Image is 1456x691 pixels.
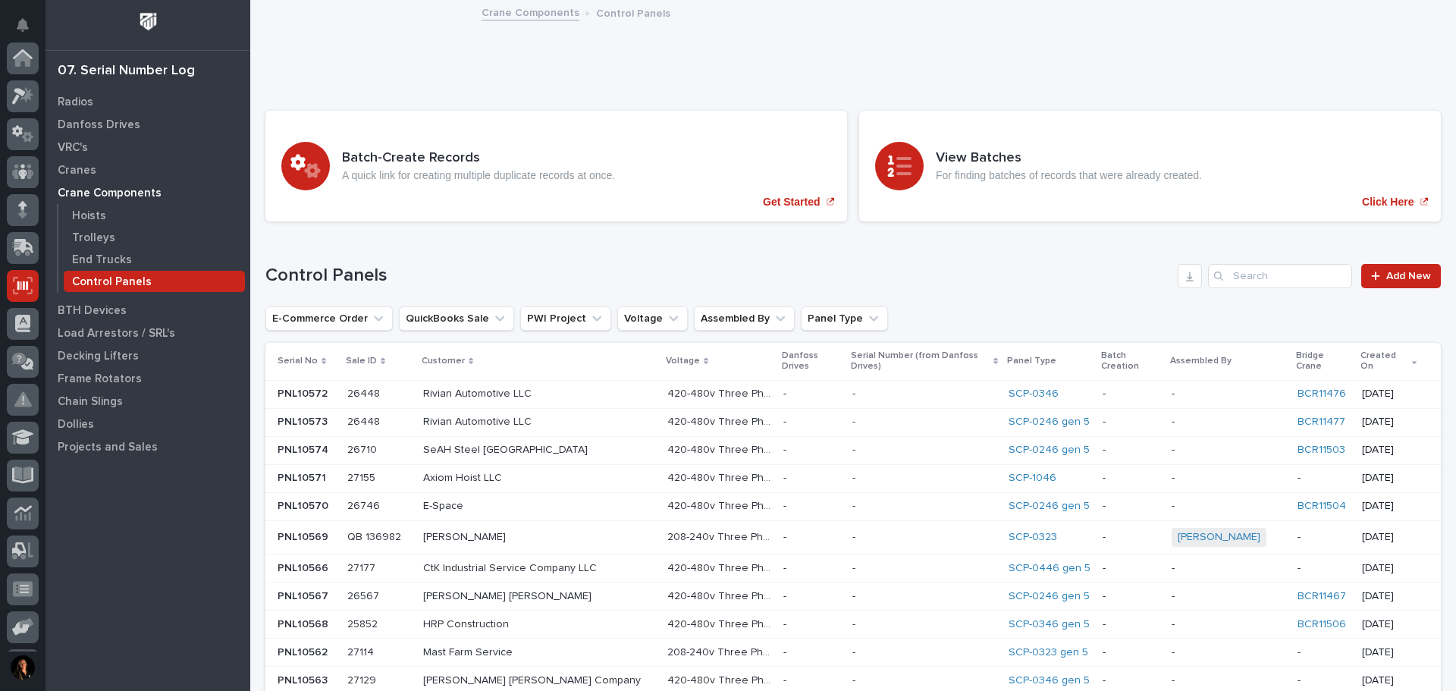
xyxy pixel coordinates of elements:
p: 27155 [347,469,378,485]
span: Add New [1386,271,1431,281]
p: - [1172,590,1285,603]
h1: Control Panels [265,265,1172,287]
a: Danfoss Drives [45,113,250,136]
p: [DATE] [1362,388,1417,400]
p: [DATE] [1362,416,1417,429]
p: 27129 [347,671,379,687]
p: 420-480v Three Phase [667,671,774,687]
p: - [783,646,840,659]
p: Decking Lifters [58,350,139,363]
p: 420-480v Three Phase [667,385,774,400]
p: Radios [58,96,93,109]
p: PNL10574 [278,441,331,457]
p: Panel Type [1007,353,1056,369]
a: SCP-0346 gen 5 [1009,674,1090,687]
p: - [783,590,840,603]
p: Hoists [72,209,106,223]
tr: PNL10568PNL10568 2585225852 HRP ConstructionHRP Construction 420-480v Three Phase420-480v Three P... [265,611,1441,639]
p: Crane Components [58,187,162,200]
p: 25852 [347,615,381,631]
p: Dollies [58,418,94,432]
p: 420-480v Three Phase [667,615,774,631]
a: SCP-0246 gen 5 [1009,416,1090,429]
tr: PNL10567PNL10567 2656726567 [PERSON_NAME] [PERSON_NAME][PERSON_NAME] [PERSON_NAME] 420-480v Three... [265,583,1441,611]
button: Voltage [617,306,688,331]
p: Cranes [58,164,96,177]
p: - [783,531,840,544]
p: - [1172,674,1285,687]
p: [PERSON_NAME] [PERSON_NAME] Company [423,671,644,687]
p: - [1172,416,1285,429]
button: E-Commerce Order [265,306,393,331]
p: Sale ID [346,353,377,369]
p: - [1172,472,1285,485]
button: Notifications [7,9,39,41]
a: BCR11506 [1298,618,1346,631]
p: [DATE] [1362,472,1417,485]
p: Created On [1360,347,1408,375]
p: - [783,618,840,631]
a: SCP-0346 gen 5 [1009,618,1090,631]
p: [PERSON_NAME] [PERSON_NAME] [423,587,595,603]
a: SCP-0346 [1009,388,1059,400]
p: 420-480v Three Phase [667,469,774,485]
p: Mast Farm Service [423,643,516,659]
p: PNL10572 [278,385,331,400]
a: Control Panels [58,271,250,292]
p: - [783,562,840,575]
p: End Trucks [72,253,132,267]
p: 420-480v Three Phase [667,441,774,457]
a: Add New [1361,264,1441,288]
a: Radios [45,90,250,113]
p: SeAH Steel [GEOGRAPHIC_DATA] [423,441,591,457]
a: BCR11467 [1298,590,1346,603]
p: Danfoss Drives [58,118,140,132]
p: Assembled By [1170,353,1232,369]
a: Hoists [58,205,250,226]
p: - [1298,472,1350,485]
p: PNL10562 [278,643,331,659]
p: CtK Industrial Service Company LLC [423,559,600,575]
p: - [1172,500,1285,513]
p: Axiom Hoist LLC [423,469,505,485]
p: PNL10569 [278,528,331,544]
p: VRC's [58,141,88,155]
p: - [1103,500,1159,513]
p: PNL10570 [278,497,331,513]
p: - [1103,388,1159,400]
p: 420-480v Three Phase [667,559,774,575]
img: Workspace Logo [134,8,162,36]
p: - [852,615,858,631]
p: Rivian Automotive LLC [423,385,535,400]
p: 26567 [347,587,382,603]
p: PNL10567 [278,587,331,603]
p: [DATE] [1362,531,1417,544]
p: - [852,559,858,575]
p: Control Panels [72,275,152,289]
p: 26746 [347,497,383,513]
p: For finding batches of records that were already created. [936,169,1202,182]
a: SCP-0446 gen 5 [1009,562,1090,575]
p: - [852,469,858,485]
p: - [1103,562,1159,575]
p: Click Here [1362,196,1414,209]
p: Control Panels [596,4,670,20]
p: - [1172,444,1285,457]
button: PWI Project [520,306,611,331]
p: Load Arrestors / SRL's [58,327,175,341]
a: SCP-0246 gen 5 [1009,444,1090,457]
p: Frame Rotators [58,372,142,386]
p: [DATE] [1362,674,1417,687]
a: SCP-0323 gen 5 [1009,646,1088,659]
p: 420-480v Three Phase [667,413,774,429]
tr: PNL10566PNL10566 2717727177 CtK Industrial Service Company LLCCtK Industrial Service Company LLC ... [265,554,1441,583]
p: - [1103,646,1159,659]
a: Trolleys [58,227,250,248]
button: QuickBooks Sale [399,306,514,331]
div: Search [1208,264,1352,288]
p: - [783,388,840,400]
p: - [852,441,858,457]
p: - [852,528,858,544]
p: 420-480v Three Phase [667,497,774,513]
p: E-Space [423,497,466,513]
